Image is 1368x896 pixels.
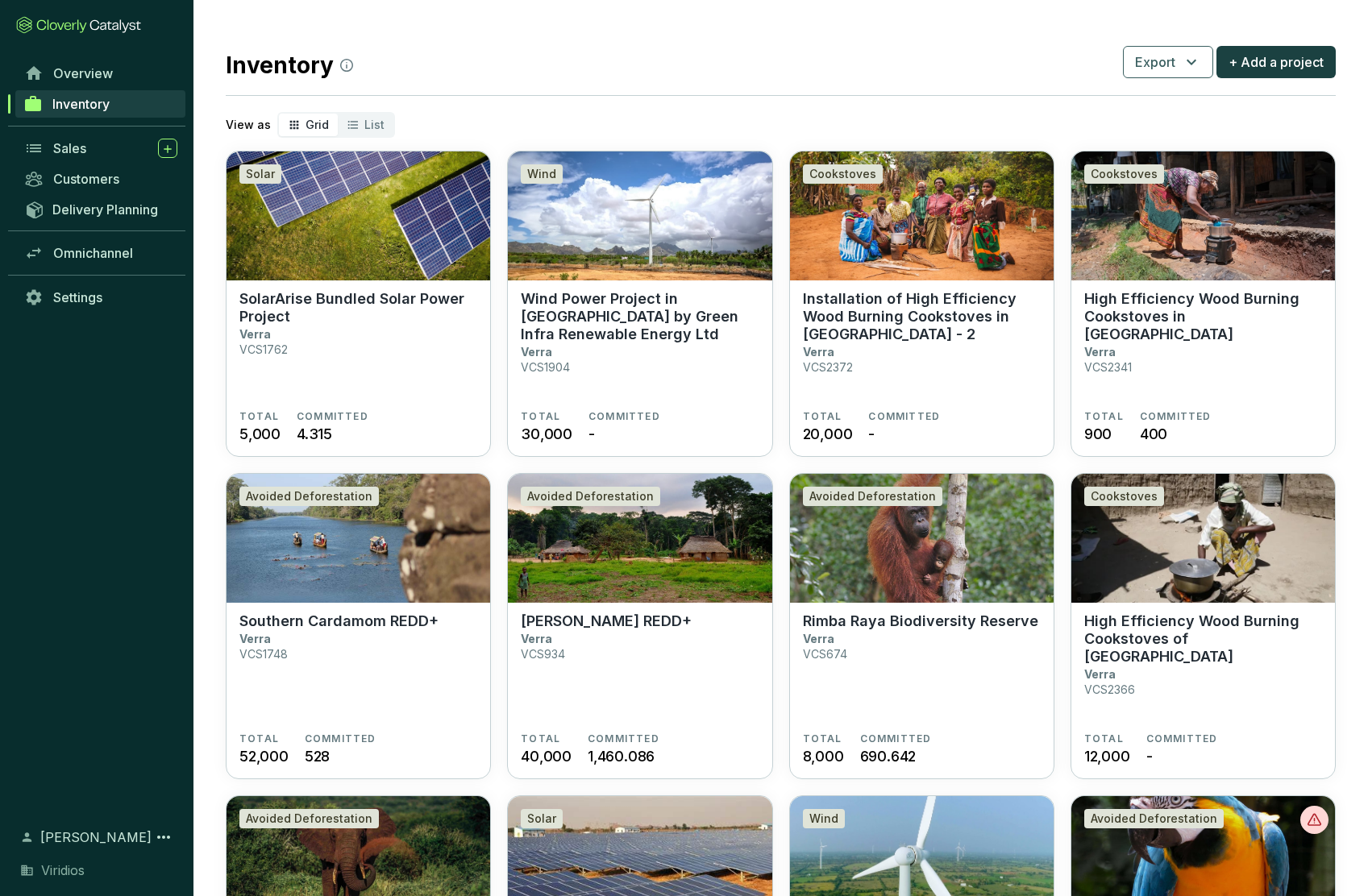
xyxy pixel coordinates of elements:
span: - [588,423,595,445]
span: TOTAL [521,410,560,423]
div: Cookstoves [803,164,883,184]
span: Overview [53,65,113,81]
span: Grid [306,118,329,131]
a: Settings [16,284,185,311]
span: TOTAL [1084,410,1124,423]
div: Cookstoves [1084,164,1164,184]
a: Inventory [15,90,185,118]
span: TOTAL [803,732,842,745]
p: Verra [521,632,552,645]
a: Mai Ndombe REDD+Avoided Deforestation[PERSON_NAME] REDD+VerraVCS934TOTAL40,000COMMITTED1,460.086 [507,473,772,779]
p: High Efficiency Wood Burning Cookstoves of [GEOGRAPHIC_DATA] [1084,612,1322,666]
img: SolarArise Bundled Solar Power Project [227,151,490,280]
p: Verra [803,345,834,359]
img: Rimba Raya Biodiversity Reserve [790,474,1054,603]
span: Customers [53,171,119,187]
p: VCS1904 [521,360,570,374]
div: Avoided Deforestation [239,487,379,506]
img: High Efficiency Wood Burning Cookstoves in Zimbabwe [1071,151,1335,280]
button: Export [1123,46,1213,78]
a: Omnichannel [16,239,185,267]
span: List [364,118,385,131]
div: Solar [239,164,281,184]
span: COMMITTED [1140,410,1212,423]
span: 52,000 [239,745,289,767]
div: Wind [521,164,563,184]
p: Verra [521,345,552,359]
img: Wind Power Project in Tamil Nadu by Green Infra Renewable Energy Ltd [508,151,771,280]
p: View as [226,117,271,133]
span: COMMITTED [588,732,659,745]
span: TOTAL [1084,732,1124,745]
span: [PERSON_NAME] [40,828,152,847]
span: COMMITTED [305,732,376,745]
span: TOTAL [521,732,560,745]
a: Wind Power Project in Tamil Nadu by Green Infra Renewable Energy LtdWindWind Power Project in [GE... [507,151,772,457]
p: Verra [239,327,271,341]
span: 5,000 [239,423,281,445]
div: Avoided Deforestation [1084,809,1224,828]
span: 900 [1084,423,1112,445]
span: Delivery Planning [52,201,158,218]
p: VCS2341 [1084,360,1132,374]
div: Wind [803,809,845,828]
div: Avoided Deforestation [239,809,379,828]
span: Omnichannel [53,245,133,261]
a: Sales [16,135,185,162]
img: High Efficiency Wood Burning Cookstoves of Tanzania [1071,474,1335,603]
span: - [1146,745,1153,767]
span: COMMITTED [297,410,368,423]
div: Avoided Deforestation [521,487,660,506]
span: 40,000 [521,745,572,767]
span: COMMITTED [868,410,940,423]
span: + Add a project [1229,52,1324,72]
p: Verra [239,632,271,645]
div: Cookstoves [1084,487,1164,506]
p: Rimba Raya Biodiversity Reserve [803,612,1038,630]
span: 30,000 [521,423,572,445]
p: Verra [1084,667,1116,681]
a: High Efficiency Wood Burning Cookstoves in ZimbabweCookstovesHigh Efficiency Wood Burning Cooksto... [1071,151,1336,457]
span: Inventory [52,96,110,112]
p: VCS674 [803,647,847,661]
img: Mai Ndombe REDD+ [508,474,771,603]
span: TOTAL [239,410,279,423]
a: High Efficiency Wood Burning Cookstoves of TanzaniaCookstovesHigh Efficiency Wood Burning Cooksto... [1071,473,1336,779]
span: 12,000 [1084,745,1130,767]
span: Sales [53,140,86,156]
a: Rimba Raya Biodiversity ReserveAvoided DeforestationRimba Raya Biodiversity ReserveVerraVCS674TOT... [789,473,1054,779]
p: VCS934 [521,647,565,661]
span: 400 [1140,423,1167,445]
img: Southern Cardamom REDD+ [227,474,490,603]
a: Delivery Planning [16,196,185,222]
p: [PERSON_NAME] REDD+ [521,612,692,630]
span: Viridios [41,861,85,880]
p: SolarArise Bundled Solar Power Project [239,290,477,326]
a: SolarArise Bundled Solar Power ProjectSolarSolarArise Bundled Solar Power ProjectVerraVCS1762TOTA... [226,151,491,457]
p: Verra [1084,345,1116,359]
p: Verra [803,632,834,645]
span: TOTAL [239,732,279,745]
a: Overview [16,60,185,87]
span: COMMITTED [588,410,660,423]
p: VCS2372 [803,360,853,374]
a: Customers [16,165,185,193]
p: VCS2366 [1084,682,1135,696]
span: 1,460.086 [588,745,655,767]
span: 690.642 [860,745,917,767]
button: + Add a project [1216,46,1336,78]
span: 528 [305,745,330,767]
p: Southern Cardamom REDD+ [239,612,439,630]
span: - [868,423,875,445]
span: COMMITTED [860,732,932,745]
span: Export [1135,52,1175,72]
span: Settings [53,289,102,305]
p: Wind Power Project in [GEOGRAPHIC_DATA] by Green Infra Renewable Energy Ltd [521,290,759,343]
div: Avoided Deforestation [803,487,942,506]
a: Installation of High Efficiency Wood Burning Cookstoves in Malawi - 2CookstovesInstallation of Hi... [789,151,1054,457]
p: VCS1762 [239,342,288,356]
p: VCS1748 [239,647,288,661]
p: Installation of High Efficiency Wood Burning Cookstoves in [GEOGRAPHIC_DATA] - 2 [803,290,1041,343]
img: Installation of High Efficiency Wood Burning Cookstoves in Malawi - 2 [790,151,1054,280]
a: Southern Cardamom REDD+Avoided DeforestationSouthern Cardamom REDD+VerraVCS1748TOTAL52,000COMMITT... [226,473,491,779]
